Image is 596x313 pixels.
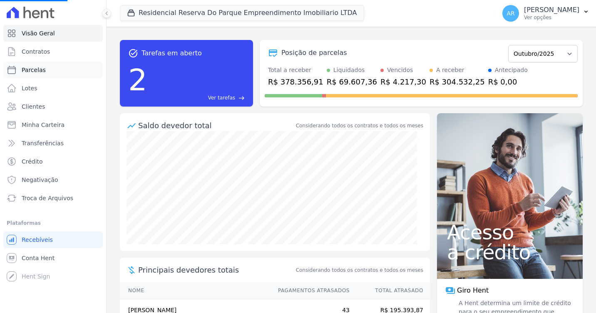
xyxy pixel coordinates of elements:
[208,94,235,102] span: Ver tarefas
[270,282,350,299] th: Pagamentos Atrasados
[268,66,323,75] div: Total a receber
[138,264,294,276] span: Principais devedores totais
[447,222,573,242] span: Acesso
[22,29,55,37] span: Visão Geral
[3,117,103,133] a: Minha Carteira
[3,43,103,60] a: Contratos
[333,66,365,75] div: Liquidados
[3,62,103,78] a: Parcelas
[524,14,579,21] p: Ver opções
[430,76,485,87] div: R$ 304.532,25
[380,76,426,87] div: R$ 4.217,30
[296,122,423,129] div: Considerando todos os contratos e todos os meses
[3,171,103,188] a: Negativação
[22,176,58,184] span: Negativação
[3,98,103,115] a: Clientes
[238,95,245,101] span: east
[22,139,64,147] span: Transferências
[3,153,103,170] a: Crédito
[268,76,323,87] div: R$ 378.356,91
[151,94,245,102] a: Ver tarefas east
[3,231,103,248] a: Recebíveis
[281,48,347,58] div: Posição de parcelas
[120,282,270,299] th: Nome
[22,236,53,244] span: Recebíveis
[524,6,579,14] p: [PERSON_NAME]
[22,84,37,92] span: Lotes
[488,76,528,87] div: R$ 0,00
[22,194,73,202] span: Troca de Arquivos
[3,190,103,206] a: Troca de Arquivos
[3,80,103,97] a: Lotes
[22,157,43,166] span: Crédito
[350,282,430,299] th: Total Atrasado
[457,286,489,296] span: Giro Hent
[387,66,413,75] div: Vencidos
[3,25,103,42] a: Visão Geral
[7,218,99,228] div: Plataformas
[447,242,573,262] span: a crédito
[496,2,596,25] button: AR [PERSON_NAME] Ver opções
[22,121,65,129] span: Minha Carteira
[138,120,294,131] div: Saldo devedor total
[128,58,147,102] div: 2
[436,66,464,75] div: A receber
[120,5,364,21] button: Residencial Reserva Do Parque Empreendimento Imobiliario LTDA
[327,76,377,87] div: R$ 69.607,36
[3,135,103,152] a: Transferências
[22,66,46,74] span: Parcelas
[495,66,528,75] div: Antecipado
[296,266,423,274] span: Considerando todos os contratos e todos os meses
[507,10,514,16] span: AR
[128,48,138,58] span: task_alt
[22,254,55,262] span: Conta Hent
[22,102,45,111] span: Clientes
[22,47,50,56] span: Contratos
[3,250,103,266] a: Conta Hent
[142,48,202,58] span: Tarefas em aberto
